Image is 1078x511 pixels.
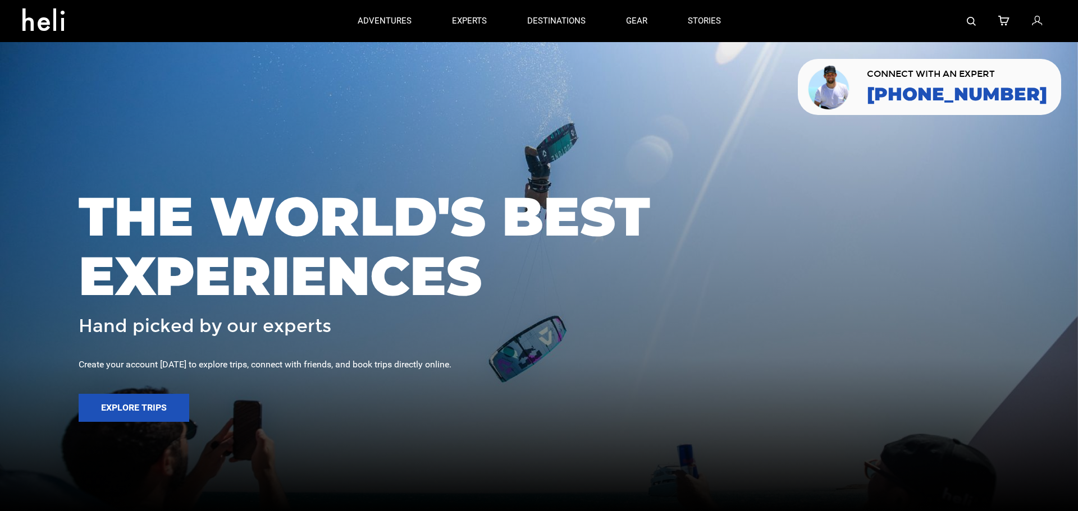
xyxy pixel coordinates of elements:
[79,187,999,305] span: THE WORLD'S BEST EXPERIENCES
[867,84,1047,104] a: [PHONE_NUMBER]
[452,15,487,27] p: experts
[967,17,976,26] img: search-bar-icon.svg
[806,63,853,111] img: contact our team
[79,358,999,371] div: Create your account [DATE] to explore trips, connect with friends, and book trips directly online.
[79,316,331,336] span: Hand picked by our experts
[358,15,412,27] p: adventures
[79,394,189,422] button: Explore Trips
[527,15,586,27] p: destinations
[867,70,1047,79] span: CONNECT WITH AN EXPERT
